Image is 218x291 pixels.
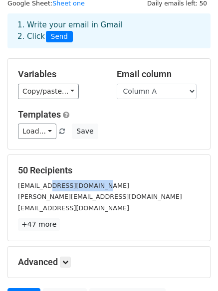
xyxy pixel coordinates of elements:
span: Send [46,31,73,43]
small: [EMAIL_ADDRESS][DOMAIN_NAME] [18,182,129,189]
a: Copy/paste... [18,84,79,99]
div: 1. Write your email in Gmail 2. Click [10,19,208,42]
a: Templates [18,109,61,120]
h5: Advanced [18,257,200,268]
h5: Variables [18,69,102,80]
h5: Email column [117,69,201,80]
a: Load... [18,124,56,139]
iframe: Chat Widget [168,243,218,291]
small: [EMAIL_ADDRESS][DOMAIN_NAME] [18,204,129,212]
button: Save [72,124,98,139]
h5: 50 Recipients [18,165,200,176]
a: +47 more [18,218,60,231]
small: [PERSON_NAME][EMAIL_ADDRESS][DOMAIN_NAME] [18,193,182,200]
